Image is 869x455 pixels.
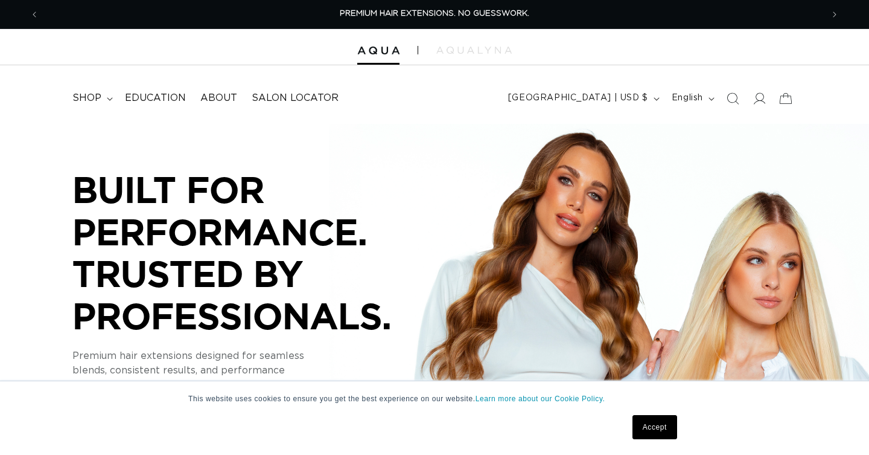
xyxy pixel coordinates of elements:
[340,10,529,18] span: PREMIUM HAIR EXTENSIONS. NO GUESSWORK.
[508,92,648,105] span: [GEOGRAPHIC_DATA] | USD $
[72,378,434,392] p: you can trust , behind the chair, every time.
[72,169,434,337] p: BUILT FOR PERFORMANCE. TRUSTED BY PROFESSIONALS.
[21,3,48,26] button: Previous announcement
[632,415,677,439] a: Accept
[476,395,605,403] a: Learn more about our Cookie Policy.
[72,349,434,363] p: Premium hair extensions designed for seamless
[357,47,399,55] img: Aqua Hair Extensions
[252,92,339,105] span: Salon Locator
[436,47,512,54] img: aqualyna.com
[118,85,193,112] a: Education
[200,92,237,105] span: About
[125,92,186,105] span: Education
[193,85,244,112] a: About
[65,85,118,112] summary: shop
[664,87,719,110] button: English
[72,363,434,378] p: blends, consistent results, and performance
[244,85,346,112] a: Salon Locator
[821,3,848,26] button: Next announcement
[672,92,703,105] span: English
[501,87,664,110] button: [GEOGRAPHIC_DATA] | USD $
[72,92,101,105] span: shop
[719,85,746,112] summary: Search
[188,393,681,404] p: This website uses cookies to ensure you get the best experience on our website.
